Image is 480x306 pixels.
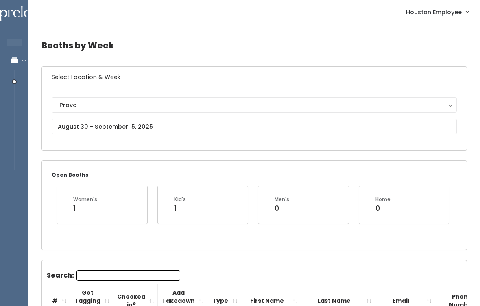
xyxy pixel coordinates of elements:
[59,101,449,109] div: Provo
[406,8,462,17] span: Houston Employee
[375,196,391,203] div: Home
[52,171,88,178] small: Open Booths
[275,196,289,203] div: Men's
[47,270,180,281] label: Search:
[73,196,97,203] div: Women's
[73,203,97,214] div: 1
[76,270,180,281] input: Search:
[41,34,467,57] h4: Booths by Week
[398,3,477,21] a: Houston Employee
[52,97,457,113] button: Provo
[275,203,289,214] div: 0
[174,203,186,214] div: 1
[42,67,467,87] h6: Select Location & Week
[52,119,457,134] input: August 30 - September 5, 2025
[375,203,391,214] div: 0
[174,196,186,203] div: Kid's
